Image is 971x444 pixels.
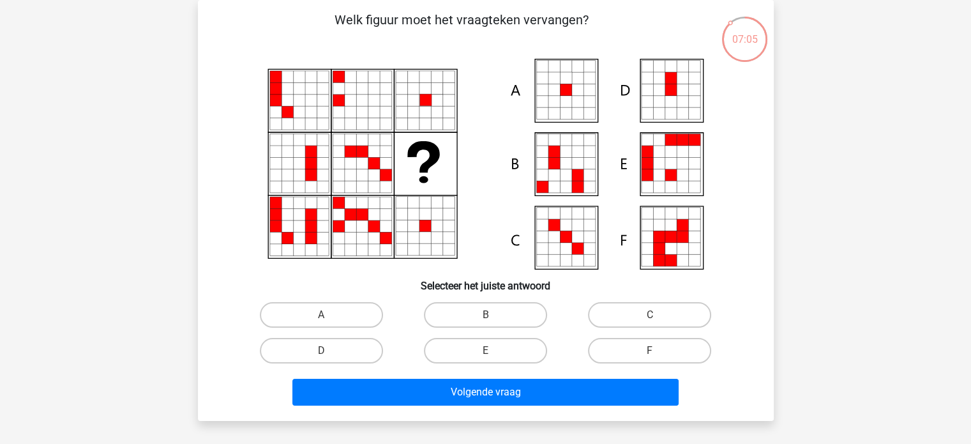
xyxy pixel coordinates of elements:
[292,379,679,406] button: Volgende vraag
[218,270,753,292] h6: Selecteer het juiste antwoord
[588,302,711,328] label: C
[218,10,705,49] p: Welk figuur moet het vraagteken vervangen?
[588,338,711,364] label: F
[424,338,547,364] label: E
[260,338,383,364] label: D
[721,15,769,47] div: 07:05
[424,302,547,328] label: B
[260,302,383,328] label: A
